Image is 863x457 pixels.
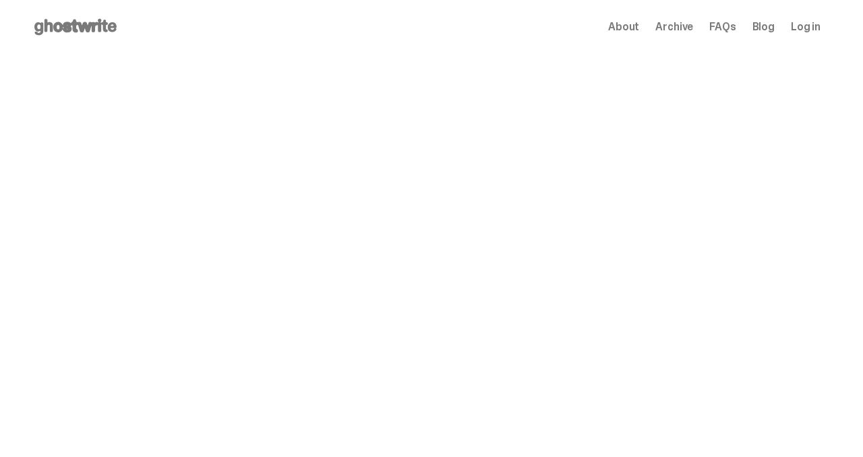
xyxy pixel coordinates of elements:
[709,22,736,32] a: FAQs
[655,22,693,32] a: Archive
[608,22,639,32] a: About
[791,22,821,32] a: Log in
[752,22,775,32] a: Blog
